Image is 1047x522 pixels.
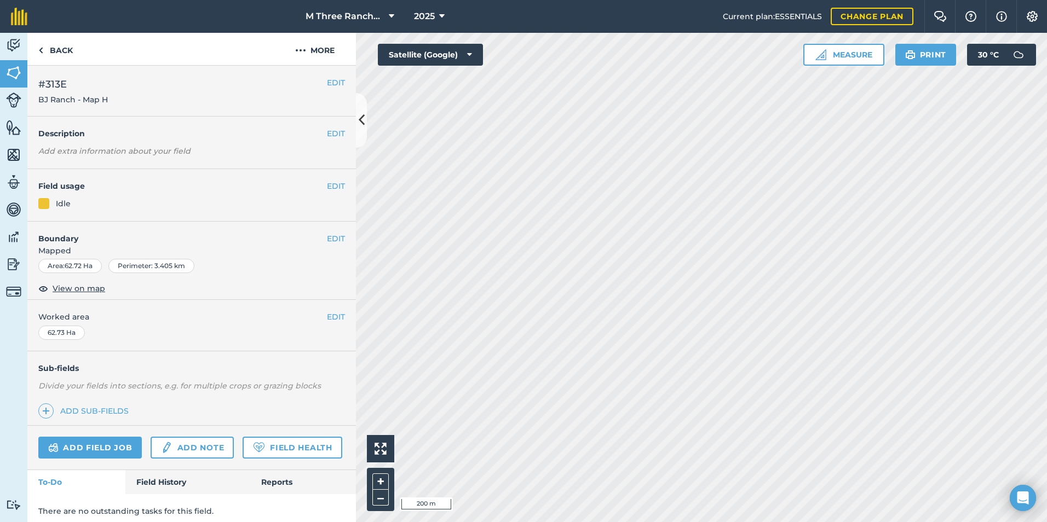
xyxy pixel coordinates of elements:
[372,490,389,506] button: –
[27,222,327,245] h4: Boundary
[905,48,916,61] img: svg+xml;base64,PHN2ZyB4bWxucz0iaHR0cDovL3d3dy53My5vcmcvMjAwMC9zdmciIHdpZHRoPSIxOSIgaGVpZ2h0PSIyNC...
[327,233,345,245] button: EDIT
[38,180,327,192] h4: Field usage
[934,11,947,22] img: Two speech bubbles overlapping with the left bubble in the forefront
[6,147,21,163] img: svg+xml;base64,PHN2ZyB4bWxucz0iaHR0cDovL3d3dy53My5vcmcvMjAwMC9zdmciIHdpZHRoPSI1NiIgaGVpZ2h0PSI2MC...
[6,284,21,299] img: svg+xml;base64,PD94bWwgdmVyc2lvbj0iMS4wIiBlbmNvZGluZz0idXRmLTgiPz4KPCEtLSBHZW5lcmF0b3I6IEFkb2JlIE...
[38,146,191,156] em: Add extra information about your field
[295,44,306,57] img: svg+xml;base64,PHN2ZyB4bWxucz0iaHR0cDovL3d3dy53My5vcmcvMjAwMC9zdmciIHdpZHRoPSIyMCIgaGVpZ2h0PSIyNC...
[27,245,356,257] span: Mapped
[895,44,957,66] button: Print
[327,311,345,323] button: EDIT
[327,77,345,89] button: EDIT
[38,381,321,391] em: Divide your fields into sections, e.g. for multiple crops or grazing blocks
[6,65,21,81] img: svg+xml;base64,PHN2ZyB4bWxucz0iaHR0cDovL3d3dy53My5vcmcvMjAwMC9zdmciIHdpZHRoPSI1NiIgaGVpZ2h0PSI2MC...
[38,403,133,419] a: Add sub-fields
[27,362,356,374] h4: Sub-fields
[6,37,21,54] img: svg+xml;base64,PD94bWwgdmVyc2lvbj0iMS4wIiBlbmNvZGluZz0idXRmLTgiPz4KPCEtLSBHZW5lcmF0b3I6IEFkb2JlIE...
[803,44,884,66] button: Measure
[6,174,21,190] img: svg+xml;base64,PD94bWwgdmVyc2lvbj0iMS4wIiBlbmNvZGluZz0idXRmLTgiPz4KPCEtLSBHZW5lcmF0b3I6IEFkb2JlIE...
[250,470,356,494] a: Reports
[38,505,345,517] p: There are no outstanding tasks for this field.
[53,282,105,294] span: View on map
[160,441,172,454] img: svg+xml;base64,PD94bWwgdmVyc2lvbj0iMS4wIiBlbmNvZGluZz0idXRmLTgiPz4KPCEtLSBHZW5lcmF0b3I6IEFkb2JlIE...
[38,77,108,92] span: #313E
[1008,44,1029,66] img: svg+xml;base64,PD94bWwgdmVyc2lvbj0iMS4wIiBlbmNvZGluZz0idXRmLTgiPz4KPCEtLSBHZW5lcmF0b3I6IEFkb2JlIE...
[27,33,84,65] a: Back
[414,10,435,23] span: 2025
[831,8,913,25] a: Change plan
[38,282,105,295] button: View on map
[372,473,389,490] button: +
[6,256,21,272] img: svg+xml;base64,PD94bWwgdmVyc2lvbj0iMS4wIiBlbmNvZGluZz0idXRmLTgiPz4KPCEtLSBHZW5lcmF0b3I6IEFkb2JlIE...
[27,470,125,494] a: To-Do
[1026,11,1039,22] img: A cog icon
[375,443,387,455] img: Four arrows, one pointing top left, one top right, one bottom right and the last bottom left
[42,404,50,417] img: svg+xml;base64,PHN2ZyB4bWxucz0iaHR0cDovL3d3dy53My5vcmcvMjAwMC9zdmciIHdpZHRoPSIxNCIgaGVpZ2h0PSIyNC...
[327,180,345,192] button: EDIT
[11,8,27,25] img: fieldmargin Logo
[996,10,1007,23] img: svg+xml;base64,PHN2ZyB4bWxucz0iaHR0cDovL3d3dy53My5vcmcvMjAwMC9zdmciIHdpZHRoPSIxNyIgaGVpZ2h0PSIxNy...
[6,229,21,245] img: svg+xml;base64,PD94bWwgdmVyc2lvbj0iMS4wIiBlbmNvZGluZz0idXRmLTgiPz4KPCEtLSBHZW5lcmF0b3I6IEFkb2JlIE...
[6,92,21,108] img: svg+xml;base64,PD94bWwgdmVyc2lvbj0iMS4wIiBlbmNvZGluZz0idXRmLTgiPz4KPCEtLSBHZW5lcmF0b3I6IEFkb2JlIE...
[6,201,21,218] img: svg+xml;base64,PD94bWwgdmVyc2lvbj0iMS4wIiBlbmNvZGluZz0idXRmLTgiPz4KPCEtLSBHZW5lcmF0b3I6IEFkb2JlIE...
[1010,485,1036,511] div: Open Intercom Messenger
[274,33,356,65] button: More
[978,44,999,66] span: 30 ° C
[38,127,345,140] h4: Description
[38,94,108,105] span: BJ Ranch - Map H
[38,282,48,295] img: svg+xml;base64,PHN2ZyB4bWxucz0iaHR0cDovL3d3dy53My5vcmcvMjAwMC9zdmciIHdpZHRoPSIxOCIgaGVpZ2h0PSIyNC...
[723,10,822,22] span: Current plan : ESSENTIALS
[815,49,826,60] img: Ruler icon
[6,500,21,510] img: svg+xml;base64,PD94bWwgdmVyc2lvbj0iMS4wIiBlbmNvZGluZz0idXRmLTgiPz4KPCEtLSBHZW5lcmF0b3I6IEFkb2JlIE...
[38,311,345,323] span: Worked area
[48,441,59,454] img: svg+xml;base64,PD94bWwgdmVyc2lvbj0iMS4wIiBlbmNvZGluZz0idXRmLTgiPz4KPCEtLSBHZW5lcmF0b3I6IEFkb2JlIE...
[306,10,384,23] span: M Three Ranches LLC
[56,198,71,210] div: Idle
[6,119,21,136] img: svg+xml;base64,PHN2ZyB4bWxucz0iaHR0cDovL3d3dy53My5vcmcvMjAwMC9zdmciIHdpZHRoPSI1NiIgaGVpZ2h0PSI2MC...
[38,437,142,459] a: Add field job
[38,44,43,57] img: svg+xml;base64,PHN2ZyB4bWxucz0iaHR0cDovL3d3dy53My5vcmcvMjAwMC9zdmciIHdpZHRoPSI5IiBoZWlnaHQ9IjI0Ii...
[964,11,977,22] img: A question mark icon
[967,44,1036,66] button: 30 °C
[125,470,250,494] a: Field History
[38,259,102,273] div: Area : 62.72 Ha
[38,326,85,340] div: 62.73 Ha
[151,437,234,459] a: Add note
[243,437,342,459] a: Field Health
[378,44,483,66] button: Satellite (Google)
[108,259,194,273] div: Perimeter : 3.405 km
[327,127,345,140] button: EDIT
